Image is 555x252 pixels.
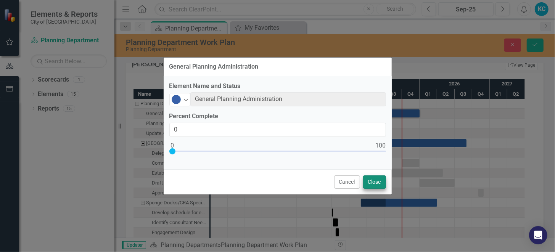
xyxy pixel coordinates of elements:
[363,175,386,189] button: Close
[169,63,259,70] div: General Planning Administration
[529,226,547,244] div: Open Intercom Messenger
[169,82,386,91] label: Element Name and Status
[190,92,386,106] input: Name
[334,175,360,189] button: Cancel
[172,95,181,104] img: On Schedule/Budget
[169,112,386,121] label: Percent Complete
